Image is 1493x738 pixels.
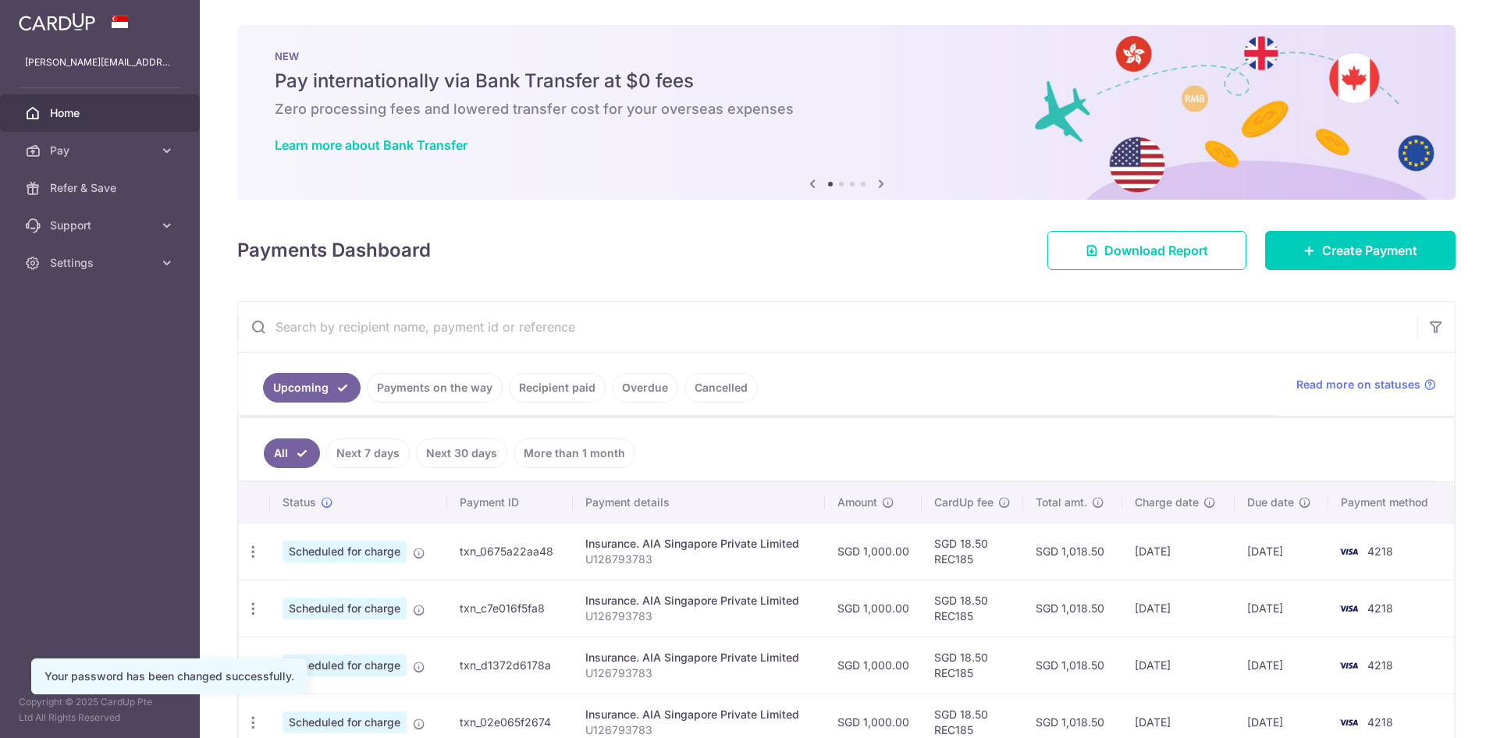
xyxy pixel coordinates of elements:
span: Total amt. [1036,495,1087,510]
span: 4218 [1367,601,1393,615]
a: Recipient paid [509,373,606,403]
div: Your password has been changed successfully. [44,669,294,684]
span: Settings [50,255,153,271]
p: U126793783 [585,665,812,681]
span: 4218 [1367,658,1393,672]
span: Download Report [1104,241,1208,260]
th: Payment ID [447,482,573,523]
span: Support [50,218,153,233]
td: SGD 1,000.00 [825,637,922,694]
span: Status [283,495,316,510]
img: Bank Card [1333,542,1364,561]
td: SGD 1,000.00 [825,523,922,580]
span: Scheduled for charge [283,598,407,619]
td: SGD 18.50 REC185 [922,580,1023,637]
h5: Pay internationally via Bank Transfer at $0 fees [275,69,1418,94]
td: SGD 18.50 REC185 [922,637,1023,694]
td: [DATE] [1122,580,1235,637]
td: SGD 1,000.00 [825,580,922,637]
span: Refer & Save [50,180,153,196]
a: Create Payment [1265,231,1456,270]
a: Cancelled [684,373,758,403]
span: CardUp fee [934,495,994,510]
span: Create Payment [1322,241,1417,260]
img: CardUp [19,12,95,31]
td: SGD 18.50 REC185 [922,523,1023,580]
div: Insurance. AIA Singapore Private Limited [585,536,812,552]
span: 4218 [1367,715,1393,729]
span: Scheduled for charge [283,541,407,562]
div: Insurance. AIA Singapore Private Limited [585,650,812,665]
img: Bank Card [1333,713,1364,732]
span: Charge date [1135,495,1199,510]
td: [DATE] [1235,637,1328,694]
a: Learn more about Bank Transfer [275,137,467,153]
div: Insurance. AIA Singapore Private Limited [585,707,812,722]
td: txn_d1372d6178a [447,637,573,694]
a: Download Report [1047,231,1246,270]
span: Home [50,105,153,121]
th: Payment details [573,482,825,523]
a: Next 7 days [326,438,410,468]
td: SGD 1,018.50 [1023,523,1122,580]
span: Scheduled for charge [283,711,407,733]
td: txn_c7e016f5fa8 [447,580,573,637]
span: Read more on statuses [1296,377,1420,392]
a: Next 30 days [416,438,507,468]
h4: Payments Dashboard [237,236,431,264]
p: [PERSON_NAME][EMAIL_ADDRESS][DOMAIN_NAME] [25,55,175,70]
p: U126793783 [585,552,812,567]
a: Upcoming [263,373,361,403]
a: Payments on the way [367,373,503,403]
a: Overdue [612,373,678,403]
h6: Zero processing fees and lowered transfer cost for your overseas expenses [275,100,1418,119]
span: Scheduled for charge [283,655,407,676]
td: SGD 1,018.50 [1023,637,1122,694]
span: Pay [50,143,153,158]
td: [DATE] [1122,637,1235,694]
td: [DATE] [1235,523,1328,580]
p: U126793783 [585,722,812,738]
img: Bank Card [1333,656,1364,675]
div: Insurance. AIA Singapore Private Limited [585,593,812,608]
img: Bank Card [1333,599,1364,618]
img: Bank transfer banner [237,25,1456,200]
td: txn_0675a22aa48 [447,523,573,580]
a: All [264,438,320,468]
span: Due date [1247,495,1294,510]
td: [DATE] [1235,580,1328,637]
p: NEW [275,50,1418,62]
span: Amount [837,495,877,510]
td: SGD 1,018.50 [1023,580,1122,637]
a: More than 1 month [514,438,635,468]
td: [DATE] [1122,523,1235,580]
th: Payment method [1328,482,1454,523]
input: Search by recipient name, payment id or reference [238,302,1417,352]
a: Read more on statuses [1296,377,1436,392]
span: 4218 [1367,545,1393,558]
p: U126793783 [585,608,812,624]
